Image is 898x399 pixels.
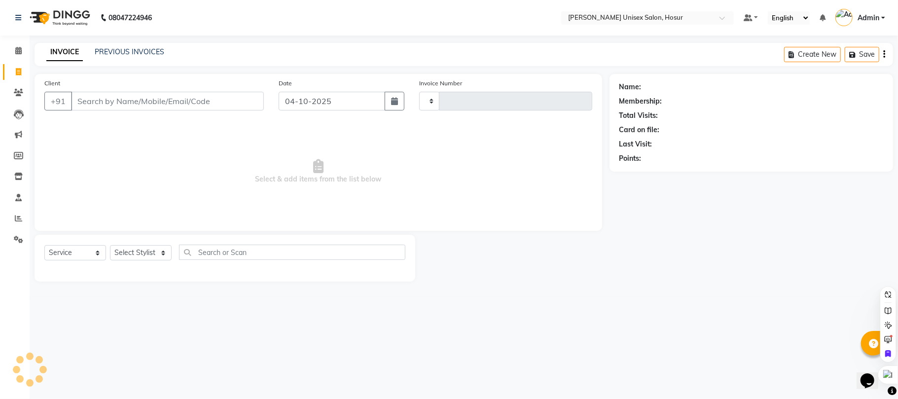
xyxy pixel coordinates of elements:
[179,245,405,260] input: Search or Scan
[857,360,888,389] iframe: chat widget
[858,13,879,23] span: Admin
[619,110,658,121] div: Total Visits:
[845,47,879,62] button: Save
[46,43,83,61] a: INVOICE
[619,82,642,92] div: Name:
[619,96,662,107] div: Membership:
[44,122,592,221] span: Select & add items from the list below
[71,92,264,110] input: Search by Name/Mobile/Email/Code
[619,153,642,164] div: Points:
[279,79,292,88] label: Date
[835,9,853,26] img: Admin
[419,79,462,88] label: Invoice Number
[619,125,660,135] div: Card on file:
[108,4,152,32] b: 08047224946
[619,139,652,149] div: Last Visit:
[44,92,72,110] button: +91
[784,47,841,62] button: Create New
[44,79,60,88] label: Client
[25,4,93,32] img: logo
[95,47,164,56] a: PREVIOUS INVOICES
